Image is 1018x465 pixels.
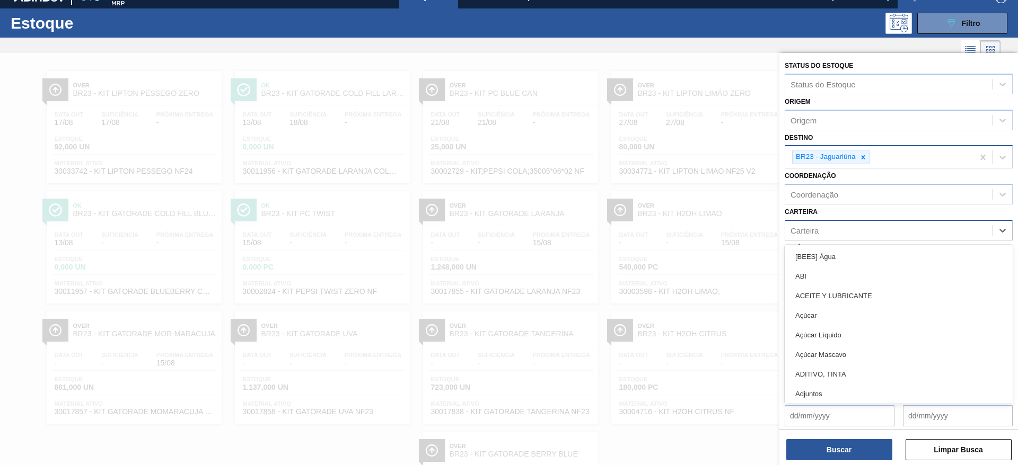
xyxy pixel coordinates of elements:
[791,190,838,199] div: Coordenação
[785,364,1013,384] div: ADITIVO, TINTA
[785,306,1013,325] div: Açúcar
[917,13,1007,34] button: Filtro
[785,266,1013,286] div: ABI
[785,62,853,69] label: Status do Estoque
[885,13,912,34] div: Pogramando: nenhum usuário selecionado
[793,150,857,164] div: BR23 - Jaguariúna
[785,345,1013,364] div: Açúcar Mascavo
[785,405,894,426] input: dd/mm/yyyy
[903,405,1013,426] input: dd/mm/yyyy
[791,115,817,124] div: Origem
[980,40,1001,60] div: Visão em Cards
[785,208,818,216] label: Carteira
[791,226,819,235] div: Carteira
[785,134,813,141] label: Destino
[785,247,1013,266] div: [BEES] Água
[785,325,1013,345] div: Açúcar Líquido
[785,98,811,105] label: Origem
[11,17,169,29] h1: Estoque
[962,19,980,28] span: Filtro
[785,384,1013,404] div: Adjuntos
[785,172,836,180] label: Coordenação
[791,79,856,88] div: Status do Estoque
[785,286,1013,306] div: ACEITE Y LUBRICANTE
[961,40,980,60] div: Visão em Lista
[785,244,810,252] label: Família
